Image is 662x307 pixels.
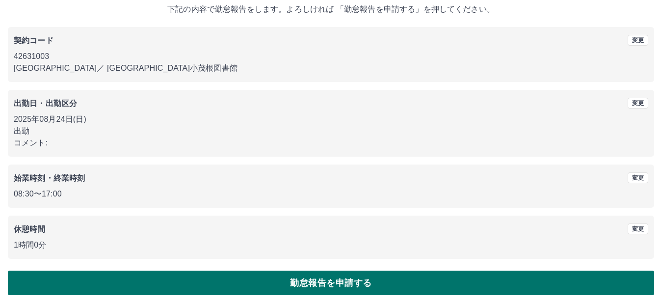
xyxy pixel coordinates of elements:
p: 42631003 [14,51,648,62]
p: 出勤 [14,125,648,137]
p: 下記の内容で勤怠報告をします。よろしければ 「勤怠報告を申請する」を押してください。 [8,3,654,15]
p: 08:30 〜 17:00 [14,188,648,200]
b: 契約コード [14,36,53,45]
p: 2025年08月24日(日) [14,113,648,125]
p: [GEOGRAPHIC_DATA] ／ [GEOGRAPHIC_DATA]小茂根図書館 [14,62,648,74]
p: コメント: [14,137,648,149]
b: 休憩時間 [14,225,46,233]
button: 変更 [628,98,648,109]
b: 始業時刻・終業時刻 [14,174,85,182]
p: 1時間0分 [14,239,648,251]
button: 変更 [628,223,648,234]
b: 出勤日・出勤区分 [14,99,77,108]
button: 変更 [628,172,648,183]
button: 変更 [628,35,648,46]
button: 勤怠報告を申請する [8,271,654,295]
